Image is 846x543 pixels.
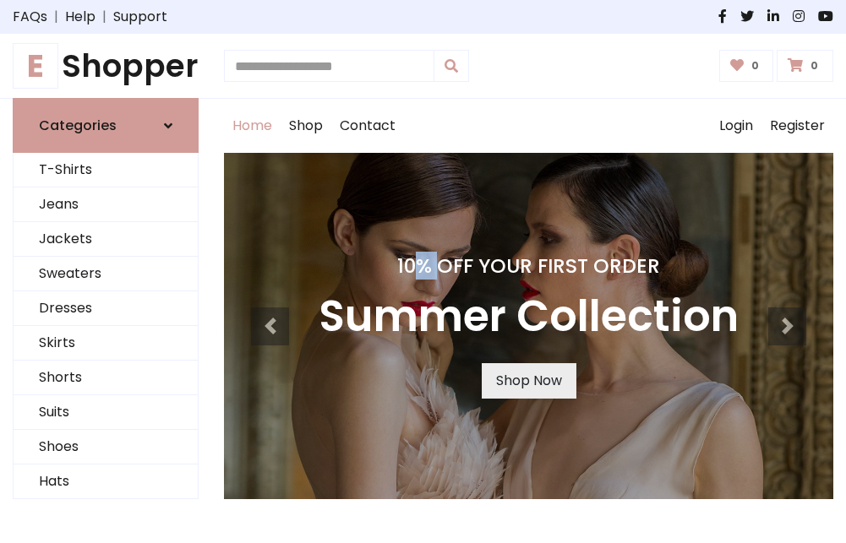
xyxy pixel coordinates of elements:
a: Dresses [14,291,198,326]
a: Shop [281,99,331,153]
a: Shorts [14,361,198,395]
a: Suits [14,395,198,430]
h1: Shopper [13,47,199,84]
a: Jeans [14,187,198,222]
a: 0 [719,50,774,82]
span: | [96,7,113,27]
span: 0 [806,58,822,73]
a: Skirts [14,326,198,361]
h4: 10% Off Your First Order [319,254,739,278]
a: Login [711,99,761,153]
span: E [13,43,58,89]
span: 0 [747,58,763,73]
a: 0 [777,50,833,82]
a: Categories [13,98,199,153]
span: | [47,7,65,27]
a: EShopper [13,47,199,84]
h3: Summer Collection [319,291,739,343]
a: Support [113,7,167,27]
a: Help [65,7,96,27]
a: Register [761,99,833,153]
a: Hats [14,464,198,499]
a: Shop Now [482,363,576,399]
a: Home [224,99,281,153]
a: Sweaters [14,257,198,291]
a: Shoes [14,430,198,464]
a: T-Shirts [14,153,198,187]
a: Jackets [14,222,198,257]
h6: Categories [39,117,117,133]
a: Contact [331,99,404,153]
a: FAQs [13,7,47,27]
